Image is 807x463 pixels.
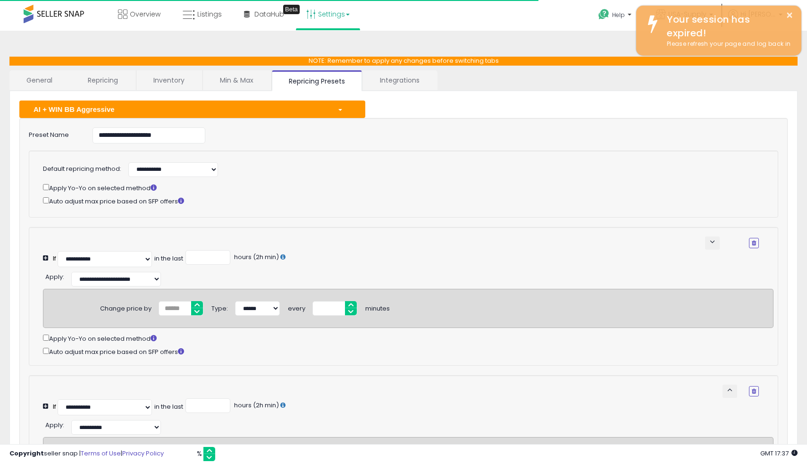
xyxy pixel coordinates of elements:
a: Repricing [71,70,135,90]
div: seller snap | | [9,449,164,458]
div: Apply Yo-Yo on selected method [43,333,773,344]
a: Privacy Policy [122,449,164,458]
span: keyboard_arrow_up [725,386,734,395]
button: × [786,9,793,21]
div: : [45,418,64,430]
a: Min & Max [203,70,270,90]
span: hours (2h min) [233,253,279,261]
div: Type: [211,301,228,313]
div: every [288,301,305,313]
div: Auto adjust max price based on SFP offers [43,346,773,357]
i: Remove Condition [752,388,756,394]
i: Remove Condition [752,240,756,246]
div: : [45,269,64,282]
button: keyboard_arrow_down [705,236,720,250]
label: Default repricing method: [43,165,121,174]
a: Help [591,1,641,31]
strong: Copyright [9,449,44,458]
span: Apply [45,272,63,281]
span: 2025-10-14 17:37 GMT [760,449,798,458]
div: Apply Yo-Yo on selected method [43,182,759,193]
div: Auto adjust max price based on SFP offers [43,195,759,206]
a: Inventory [136,70,202,90]
div: minutes [365,301,390,313]
label: Preset Name [22,127,85,140]
div: Tooltip anchor [283,5,300,14]
div: AI + WIN BB Aggressive [26,104,330,114]
div: in the last [154,254,183,263]
p: NOTE: Remember to apply any changes before switching tabs [9,57,798,66]
span: Listings [197,9,222,19]
div: in the last [154,403,183,412]
span: DataHub [254,9,284,19]
a: Terms of Use [81,449,121,458]
button: keyboard_arrow_up [723,385,737,398]
a: Repricing Presets [272,70,362,91]
div: Please refresh your page and log back in [660,40,794,49]
i: Get Help [598,8,610,20]
button: AI + WIN BB Aggressive [19,101,365,118]
div: Your session has expired! [660,13,794,40]
span: Apply [45,421,63,429]
span: % [191,447,206,462]
span: hours (2h min) [233,401,279,410]
a: Integrations [363,70,437,90]
span: keyboard_arrow_down [708,237,717,246]
span: Overview [130,9,160,19]
span: Help [612,11,625,19]
a: General [9,70,70,90]
div: Change price by [100,301,151,313]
